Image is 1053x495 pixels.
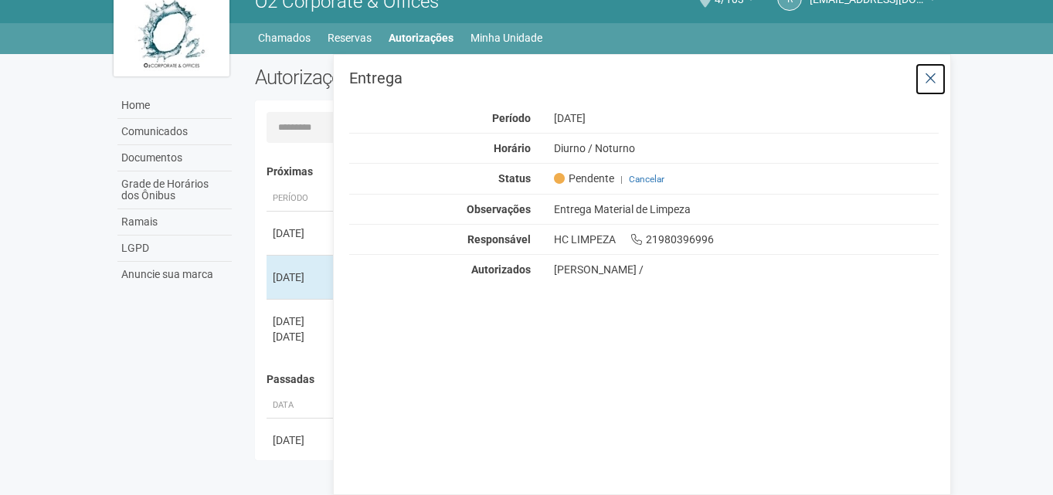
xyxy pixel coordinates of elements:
span: | [620,174,623,185]
h2: Autorizações [255,66,586,89]
strong: Observações [467,203,531,215]
a: Home [117,93,232,119]
a: Anuncie sua marca [117,262,232,287]
a: Grade de Horários dos Ônibus [117,171,232,209]
div: Diurno / Noturno [542,141,951,155]
a: Comunicados [117,119,232,145]
div: Entrega Material de Limpeza [542,202,951,216]
div: [DATE] [273,432,330,448]
th: Data [267,393,336,419]
a: Documentos [117,145,232,171]
strong: Horário [494,142,531,154]
h4: Próximas [267,166,929,178]
a: Reservas [328,27,372,49]
h3: Entrega [349,70,939,86]
strong: Autorizados [471,263,531,276]
div: [DATE] [273,270,330,285]
strong: Responsável [467,233,531,246]
a: Chamados [258,27,311,49]
a: Autorizações [389,27,453,49]
div: [DATE] [273,314,330,329]
div: [DATE] [542,111,951,125]
div: [PERSON_NAME] / [554,263,939,276]
strong: Período [492,112,531,124]
a: Ramais [117,209,232,236]
h4: Passadas [267,374,929,385]
strong: Status [498,172,531,185]
div: HC LIMPEZA 21980396996 [542,232,951,246]
div: [DATE] [273,329,330,344]
a: LGPD [117,236,232,262]
span: Pendente [554,171,614,185]
a: Minha Unidade [470,27,542,49]
div: [DATE] [273,225,330,241]
th: Período [267,186,336,212]
a: Cancelar [629,174,664,185]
